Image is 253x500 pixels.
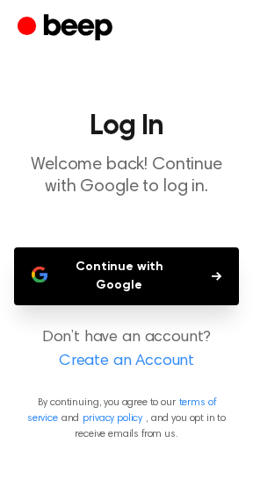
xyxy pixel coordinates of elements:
[14,326,239,374] p: Don’t have an account?
[18,11,117,46] a: Beep
[83,413,142,424] a: privacy policy
[14,112,239,140] h1: Log In
[18,350,235,374] a: Create an Account
[14,395,239,442] p: By continuing, you agree to our and , and you opt in to receive emails from us.
[14,154,239,198] p: Welcome back! Continue with Google to log in.
[14,247,239,305] button: Continue with Google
